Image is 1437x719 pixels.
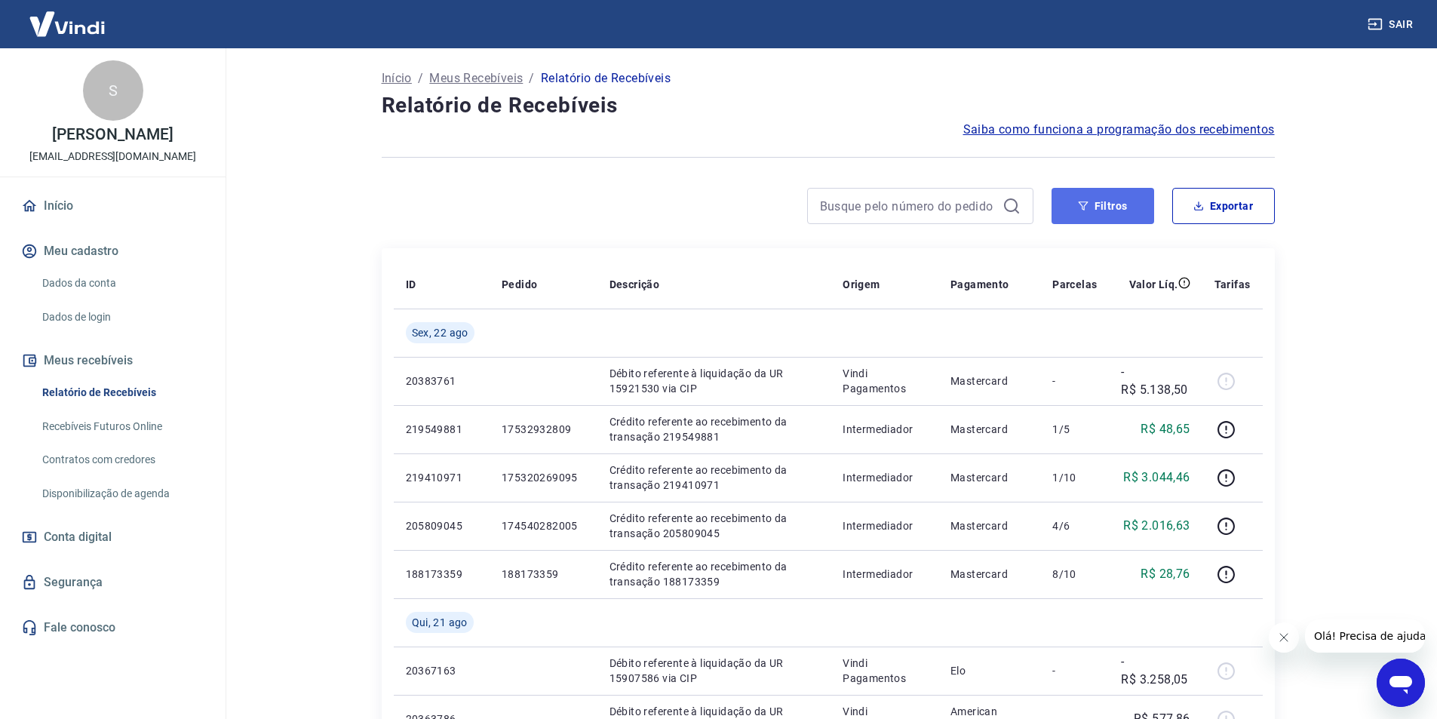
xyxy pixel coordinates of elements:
p: Crédito referente ao recebimento da transação 188173359 [609,559,819,589]
span: Olá! Precisa de ajuda? [9,11,127,23]
a: Dados de login [36,302,207,333]
a: Saiba como funciona a programação dos recebimentos [963,121,1275,139]
a: Início [382,69,412,88]
p: R$ 48,65 [1141,420,1190,438]
button: Meu cadastro [18,235,207,268]
p: Intermediador [843,518,926,533]
p: Crédito referente ao recebimento da transação 219549881 [609,414,819,444]
p: -R$ 5.138,50 [1121,363,1190,399]
p: Tarifas [1214,277,1251,292]
a: Relatório de Recebíveis [36,377,207,408]
span: Sex, 22 ago [412,325,468,340]
p: 8/10 [1052,567,1097,582]
p: Mastercard [950,567,1028,582]
iframe: Fechar mensagem [1269,622,1299,653]
h4: Relatório de Recebíveis [382,91,1275,121]
p: 1/5 [1052,422,1097,437]
p: Mastercard [950,470,1028,485]
p: ID [406,277,416,292]
p: -R$ 3.258,05 [1121,653,1190,689]
p: Parcelas [1052,277,1097,292]
p: Crédito referente ao recebimento da transação 219410971 [609,462,819,493]
p: Intermediador [843,422,926,437]
p: Pedido [502,277,537,292]
a: Segurança [18,566,207,599]
p: 1/10 [1052,470,1097,485]
button: Meus recebíveis [18,344,207,377]
p: / [529,69,534,88]
p: 219549881 [406,422,477,437]
span: Qui, 21 ago [412,615,468,630]
p: Relatório de Recebíveis [541,69,671,88]
p: Descrição [609,277,660,292]
a: Fale conosco [18,611,207,644]
p: 174540282005 [502,518,585,533]
a: Início [18,189,207,223]
p: 205809045 [406,518,477,533]
p: 17532932809 [502,422,585,437]
p: Intermediador [843,470,926,485]
p: 188173359 [502,567,585,582]
p: R$ 3.044,46 [1123,469,1190,487]
a: Recebíveis Futuros Online [36,411,207,442]
button: Exportar [1172,188,1275,224]
a: Disponibilização de agenda [36,478,207,509]
p: 20383761 [406,373,477,389]
a: Dados da conta [36,268,207,299]
p: Mastercard [950,518,1028,533]
p: Origem [843,277,880,292]
a: Contratos com credores [36,444,207,475]
p: Vindi Pagamentos [843,656,926,686]
a: Meus Recebíveis [429,69,523,88]
p: Intermediador [843,567,926,582]
p: Crédito referente ao recebimento da transação 205809045 [609,511,819,541]
iframe: Botão para abrir a janela de mensagens [1377,659,1425,707]
p: Pagamento [950,277,1009,292]
p: 188173359 [406,567,477,582]
p: Mastercard [950,373,1028,389]
p: Débito referente à liquidação da UR 15921530 via CIP [609,366,819,396]
p: [EMAIL_ADDRESS][DOMAIN_NAME] [29,149,196,164]
p: Valor Líq. [1129,277,1178,292]
span: Conta digital [44,527,112,548]
p: 175320269095 [502,470,585,485]
p: Débito referente à liquidação da UR 15907586 via CIP [609,656,819,686]
p: R$ 28,76 [1141,565,1190,583]
p: - [1052,663,1097,678]
button: Filtros [1052,188,1154,224]
button: Sair [1365,11,1419,38]
p: 4/6 [1052,518,1097,533]
p: Elo [950,663,1028,678]
p: Vindi Pagamentos [843,366,926,396]
p: 20367163 [406,663,477,678]
p: R$ 2.016,63 [1123,517,1190,535]
p: Mastercard [950,422,1028,437]
img: Vindi [18,1,116,47]
input: Busque pelo número do pedido [820,195,996,217]
p: 219410971 [406,470,477,485]
div: S [83,60,143,121]
iframe: Mensagem da empresa [1305,619,1425,653]
a: Conta digital [18,521,207,554]
p: - [1052,373,1097,389]
p: [PERSON_NAME] [52,127,173,143]
p: / [418,69,423,88]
